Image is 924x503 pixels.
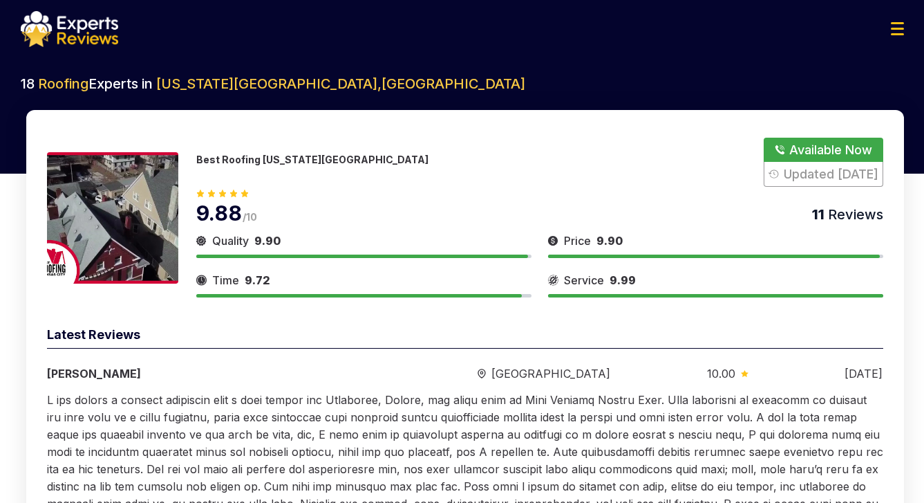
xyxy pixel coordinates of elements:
span: Price [564,232,591,249]
span: 9.90 [254,234,281,248]
span: [GEOGRAPHIC_DATA] [491,365,610,382]
img: slider icon [196,272,207,289]
div: [DATE] [845,365,883,382]
span: /10 [243,211,258,223]
iframe: OpenWidget widget [866,445,924,503]
span: Service [564,272,604,289]
img: slider icon [478,369,486,379]
span: Time [212,272,239,289]
img: slider icon [741,370,748,377]
span: 10.00 [707,365,735,382]
div: Latest Reviews [47,325,883,349]
img: 175188558380285.jpeg [47,152,178,284]
span: 9.88 [196,201,243,226]
img: slider icon [548,232,558,249]
span: [US_STATE][GEOGRAPHIC_DATA] , [GEOGRAPHIC_DATA] [156,75,525,92]
div: [PERSON_NAME] [47,365,381,382]
span: Roofing [38,75,88,92]
span: 9.99 [610,273,636,287]
p: Best Roofing [US_STATE][GEOGRAPHIC_DATA] [196,154,428,165]
img: Menu Icon [891,22,904,35]
h2: 18 Experts in [21,74,904,93]
span: Reviews [824,206,883,223]
span: Quality [212,232,249,249]
span: 9.72 [245,273,270,287]
span: 9.90 [596,234,623,248]
img: slider icon [548,272,558,289]
img: logo [21,11,118,47]
img: slider icon [196,232,207,249]
span: 11 [812,206,824,223]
